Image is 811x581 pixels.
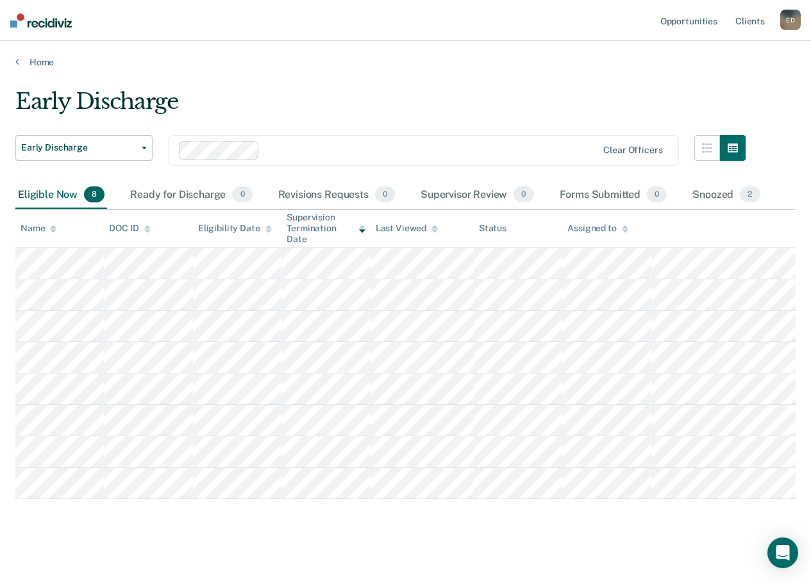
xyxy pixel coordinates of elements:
div: Eligibility Date [198,223,272,234]
div: Snoozed2 [690,181,762,209]
div: Open Intercom Messenger [767,537,798,568]
div: Ready for Discharge0 [128,181,255,209]
div: E D [780,10,801,30]
div: Early Discharge [15,88,746,125]
div: Supervision Termination Date [287,212,365,244]
div: Forms Submitted0 [557,181,670,209]
span: 0 [647,186,667,203]
button: ED [780,10,801,30]
div: Name [21,223,56,234]
div: Revisions Requests0 [276,181,397,209]
span: 0 [375,186,395,203]
div: Clear officers [603,145,662,156]
span: 0 [232,186,252,203]
span: Early Discharge [21,142,137,153]
span: 8 [84,186,105,203]
div: Eligible Now8 [15,181,107,209]
div: DOC ID [109,223,150,234]
div: Status [479,223,506,234]
span: 2 [740,186,760,203]
div: Assigned to [567,223,628,234]
div: Last Viewed [376,223,438,234]
img: Recidiviz [10,13,72,28]
span: 0 [514,186,533,203]
button: Early Discharge [15,135,153,161]
a: Home [15,56,796,68]
div: Supervisor Review0 [418,181,537,209]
